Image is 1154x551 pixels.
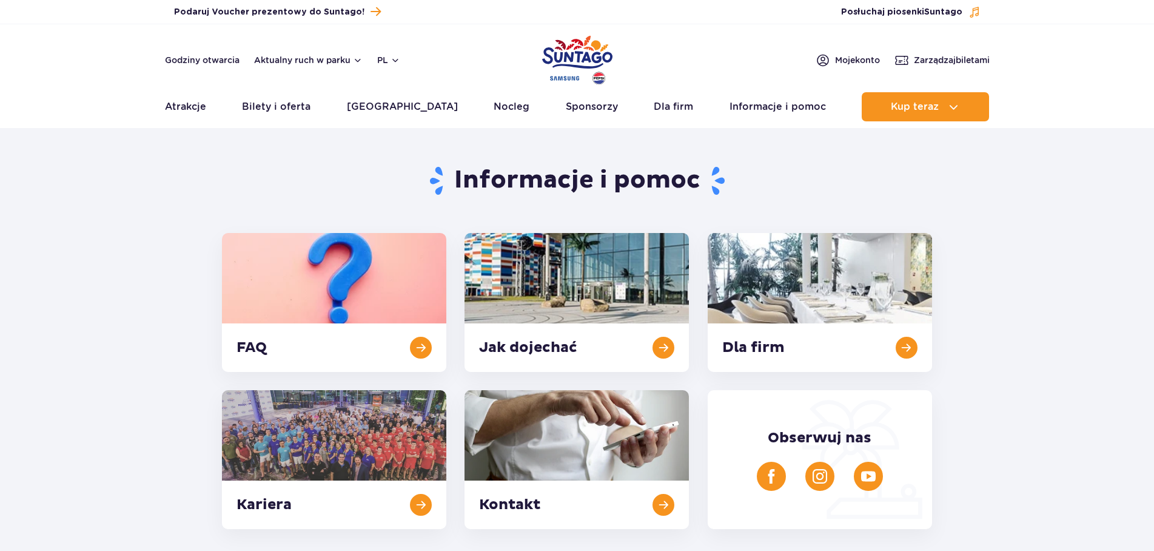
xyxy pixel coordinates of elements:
[924,8,962,16] span: Suntago
[891,101,939,112] span: Kup teraz
[174,6,364,18] span: Podaruj Voucher prezentowy do Suntago!
[165,54,240,66] a: Godziny otwarcia
[254,55,363,65] button: Aktualny ruch w parku
[862,92,989,121] button: Kup teraz
[894,53,990,67] a: Zarządzajbiletami
[764,469,779,484] img: Facebook
[816,53,880,67] a: Mojekonto
[494,92,529,121] a: Nocleg
[730,92,826,121] a: Informacje i pomoc
[165,92,206,121] a: Atrakcje
[542,30,612,86] a: Park of Poland
[347,92,458,121] a: [GEOGRAPHIC_DATA]
[841,6,981,18] button: Posłuchaj piosenkiSuntago
[222,165,932,197] h1: Informacje i pomoc
[914,54,990,66] span: Zarządzaj biletami
[654,92,693,121] a: Dla firm
[861,469,876,484] img: YouTube
[841,6,962,18] span: Posłuchaj piosenki
[813,469,827,484] img: Instagram
[835,54,880,66] span: Moje konto
[174,4,381,20] a: Podaruj Voucher prezentowy do Suntago!
[377,54,400,66] button: pl
[242,92,310,121] a: Bilety i oferta
[566,92,618,121] a: Sponsorzy
[768,429,871,447] span: Obserwuj nas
